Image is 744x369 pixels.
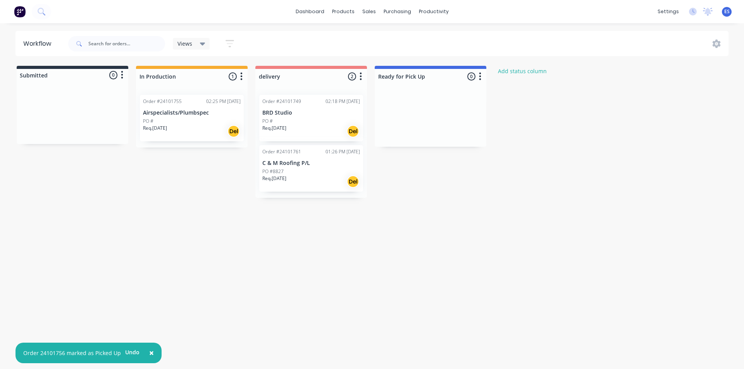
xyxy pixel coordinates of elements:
div: purchasing [380,6,415,17]
input: Search for orders... [88,36,165,51]
span: Views [177,39,192,48]
button: Close [141,344,162,362]
p: BRD Studio [262,110,360,116]
p: Airspecialists/Plumbspec [143,110,241,116]
div: Workflow [23,39,55,48]
span: ES [724,8,730,15]
div: 02:25 PM [DATE] [206,98,241,105]
div: Order #2410174902:18 PM [DATE]BRD StudioPO #Req.[DATE]Del [259,95,363,141]
span: × [149,347,154,358]
div: sales [358,6,380,17]
div: Order #24101749 [262,98,301,105]
div: Order #2410175502:25 PM [DATE]Airspecialists/PlumbspecPO #Req.[DATE]Del [140,95,244,141]
p: C & M Roofing P/L [262,160,360,166]
div: productivity [415,6,453,17]
div: Order 24101756 marked as Picked Up [23,349,121,357]
img: Factory [14,6,26,17]
button: Undo [121,347,144,358]
p: PO # [262,118,273,125]
p: Req. [DATE] [262,125,286,132]
div: Del [347,125,359,137]
p: Req. [DATE] [262,175,286,182]
p: Req. [DATE] [143,125,167,132]
div: Del [227,125,240,137]
div: products [328,6,358,17]
div: 02:18 PM [DATE] [325,98,360,105]
div: settings [654,6,683,17]
div: Order #24101761 [262,148,301,155]
button: Add status column [494,66,551,76]
div: Order #2410176101:26 PM [DATE]C & M Roofing P/LPO #8827Req.[DATE]Del [259,145,363,192]
a: dashboard [292,6,328,17]
div: Order #24101755 [143,98,182,105]
p: PO #8827 [262,168,284,175]
div: Del [347,175,359,188]
div: 01:26 PM [DATE] [325,148,360,155]
p: PO # [143,118,153,125]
